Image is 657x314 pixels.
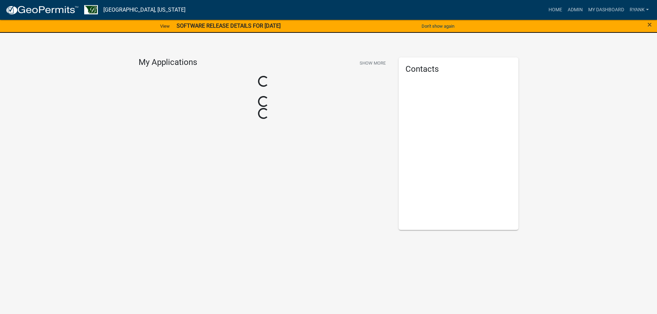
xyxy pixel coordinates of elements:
[84,5,98,14] img: Benton County, Minnesota
[177,23,281,29] strong: SOFTWARE RELEASE DETAILS FOR [DATE]
[357,57,388,69] button: Show More
[419,21,457,32] button: Don't show again
[546,3,565,16] a: Home
[565,3,585,16] a: Admin
[585,3,627,16] a: My Dashboard
[103,4,185,16] a: [GEOGRAPHIC_DATA], [US_STATE]
[647,20,652,29] span: ×
[627,3,652,16] a: RyanK
[139,57,197,68] h4: My Applications
[157,21,172,32] a: View
[405,64,512,74] h5: Contacts
[647,21,652,29] button: Close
